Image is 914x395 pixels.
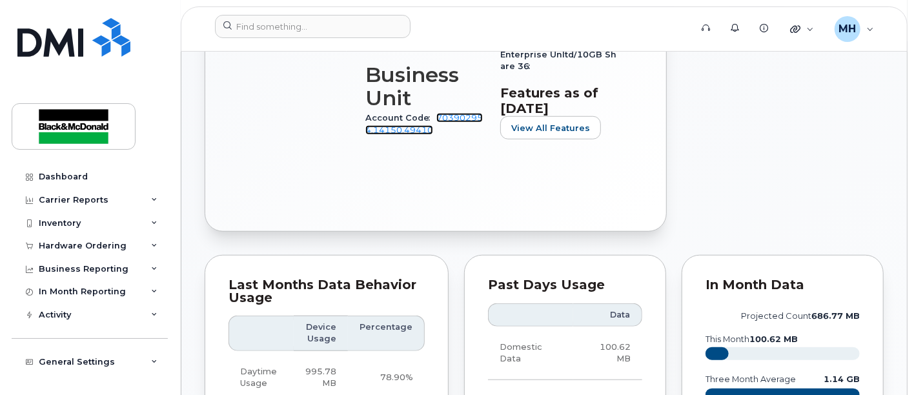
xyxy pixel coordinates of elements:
[705,374,796,384] text: three month average
[573,327,642,381] td: 100.62 MB
[741,311,860,321] text: projected count
[500,85,620,116] h3: Features as of [DATE]
[500,50,616,71] span: Enterprise Unltd/10GB Share 36
[500,116,601,139] button: View All Features
[228,279,425,304] div: Last Months Data Behavior Usage
[365,63,485,110] h3: Business Unit
[348,316,425,351] th: Percentage
[365,113,483,134] a: 703902954.14150.49410
[573,303,642,327] th: Data
[511,122,590,134] span: View All Features
[811,311,860,321] tspan: 686.77 MB
[826,16,883,42] div: Maria Hatzopoulos
[749,334,798,344] tspan: 100.62 MB
[294,316,348,351] th: Device Usage
[365,113,436,123] span: Account Code
[705,334,798,344] text: this month
[488,327,573,381] td: Domestic Data
[706,279,860,292] div: In Month Data
[824,374,860,384] text: 1.14 GB
[781,16,823,42] div: Quicklinks
[838,21,856,37] span: MH
[488,279,642,292] div: Past Days Usage
[215,15,411,38] input: Find something...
